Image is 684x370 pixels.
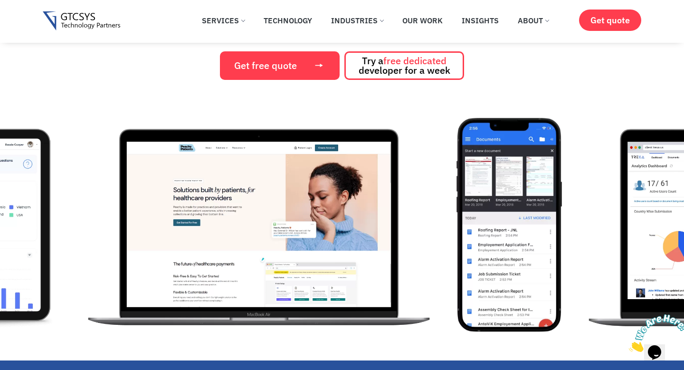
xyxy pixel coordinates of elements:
[359,56,450,75] span: Try a developer for a week
[590,15,630,25] span: Get quote
[455,10,506,31] a: Insights
[234,61,297,70] span: Get free quote
[511,10,556,31] a: About
[579,10,641,31] a: Get quote
[456,118,581,332] div: 2 / 12
[80,118,456,332] div: 1 / 12
[395,10,450,31] a: Our Work
[625,311,684,356] iframe: chat widget
[195,10,252,31] a: Services
[256,10,319,31] a: Technology
[383,54,446,67] span: free dedicated
[4,4,63,41] img: Chat attention grabber
[80,118,437,332] img: Best Web and Mobile App Development Company - Peachy mobile app development
[43,11,120,31] img: Gtcsys logo
[456,118,562,332] img: Trexa mobile app by the Best Web and Mobile App Development Company
[220,51,340,80] a: Get free quote
[324,10,390,31] a: Industries
[344,51,464,80] a: Try afree dedicated developer for a week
